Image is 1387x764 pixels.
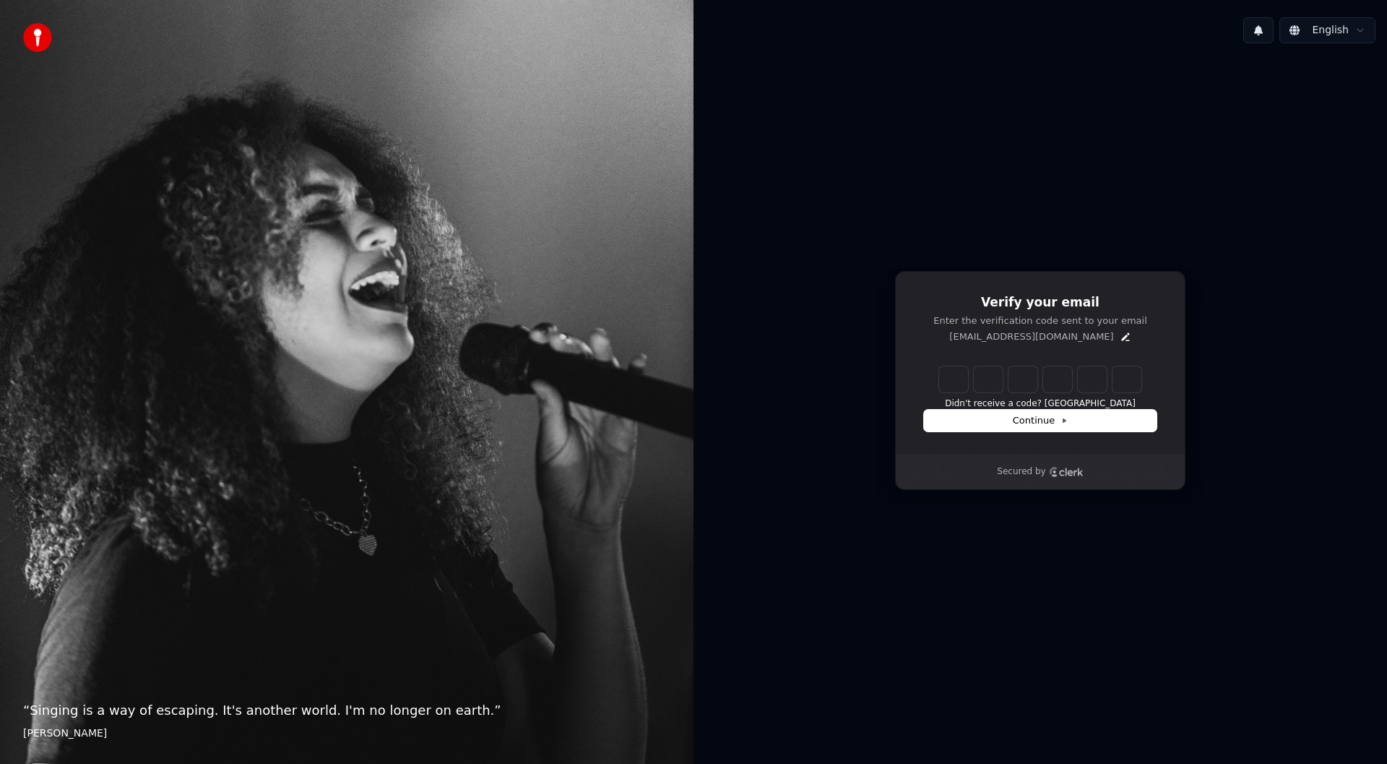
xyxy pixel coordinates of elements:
[949,330,1113,343] p: [EMAIL_ADDRESS][DOMAIN_NAME]
[23,726,670,741] footer: [PERSON_NAME]
[1013,414,1068,427] span: Continue
[945,398,1136,410] button: Didn't receive a code? [GEOGRAPHIC_DATA]
[924,294,1157,312] h1: Verify your email
[23,700,670,721] p: “ Singing is a way of escaping. It's another world. I'm no longer on earth. ”
[924,410,1157,432] button: Continue
[997,466,1045,478] p: Secured by
[23,23,52,52] img: youka
[1049,467,1084,477] a: Clerk logo
[924,314,1157,327] p: Enter the verification code sent to your email
[939,366,1141,392] input: Enter verification code
[1120,331,1131,343] button: Edit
